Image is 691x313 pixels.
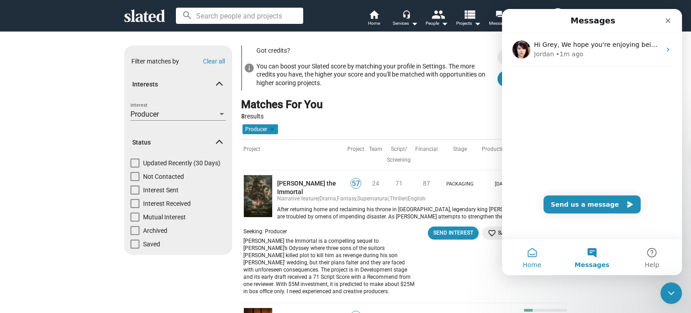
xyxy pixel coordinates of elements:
td: [DATE] [480,170,524,195]
mat-icon: info [244,63,255,73]
sl-promotion: Got credits? [241,45,567,98]
strong: 8 [241,113,245,120]
mat-icon: arrow_drop_down [439,18,450,29]
span: Seeking: Producer [243,228,287,235]
mat-expansion-panel-header: Interests [124,70,232,99]
th: Stage [440,139,480,170]
span: Home [21,253,39,259]
button: Projects [453,9,484,29]
mat-icon: home [368,9,379,20]
span: 71 [395,180,403,187]
a: [PERSON_NAME] the Immortal [277,179,345,195]
span: Supernatural, [357,195,390,202]
th: Team [367,139,385,170]
mat-icon: view_list [463,8,476,21]
div: Services [393,18,418,29]
mat-icon: people [431,8,444,21]
button: Clear all [203,58,225,65]
button: Grey WoolfMe [547,6,569,30]
span: Messages [72,253,107,259]
button: Send us a message [41,186,139,204]
mat-icon: forum [495,10,504,18]
span: 24 [372,180,379,187]
a: Open profile page - Settings dialog [498,71,567,87]
button: People [421,9,453,29]
button: Messages [60,230,120,266]
span: Thriller [390,195,406,202]
div: Jordan [32,41,52,50]
div: [PERSON_NAME] the Immortal is a compelling sequel to [PERSON_NAME]’s Odyssey where three sons of ... [243,237,414,295]
th: Production Start [480,139,524,170]
span: Updated Recently (30 Days) [143,159,220,168]
span: Messaging [489,18,511,29]
mat-icon: favorite_border [488,229,496,237]
span: Drama, [319,195,337,202]
mat-icon: headset_mic [402,10,410,18]
mat-icon: clear [267,125,275,133]
span: Help [143,253,157,259]
div: Matches For You [241,98,323,112]
button: Send Interest [428,227,479,240]
div: You can boost your Slated score by matching your profile in Settings. The more credits you have, ... [256,60,490,89]
button: Help [120,230,180,266]
input: Search people and projects [176,8,303,24]
span: English [408,195,426,202]
div: People [426,18,448,29]
div: • 1m ago [54,41,81,50]
span: 87 [423,180,430,187]
span: Archived [143,226,167,235]
span: Not Contacted [143,172,184,181]
button: Services [390,9,421,29]
span: 57 [351,179,361,188]
img: Odysseus the Immortal [243,175,273,218]
span: Narrative feature | [277,195,319,202]
div: Filter matches by [131,57,179,66]
th: Project [345,139,367,170]
span: Save [488,228,512,238]
span: Interest Sent [143,186,179,195]
span: Producer [130,110,159,118]
th: Project [241,139,277,170]
span: Status [132,138,217,147]
mat-icon: arrow_drop_down [409,18,420,29]
th: Script/ Screening [385,139,413,170]
span: | [406,195,408,202]
mat-icon: arrow_drop_down [472,18,483,29]
button: Save [482,227,517,240]
td: Packaging [440,170,480,195]
span: Interests [132,80,217,89]
div: After returning home and reclaiming his throne in [GEOGRAPHIC_DATA], legendary king [PERSON_NAME]... [277,206,567,221]
span: Projects [456,18,481,29]
span: Saved [143,240,160,249]
a: Home [358,9,390,29]
span: results [241,113,264,120]
iframe: Intercom live chat [660,282,682,304]
mat-expansion-panel-header: Status [124,128,232,157]
span: Home [368,18,380,29]
div: Send Interest [433,228,473,238]
div: Interests [124,101,232,129]
a: Messaging [484,9,516,29]
span: Interest Received [143,199,191,208]
iframe: Intercom live chat [502,9,682,275]
button: More Info [498,49,567,65]
mat-chip: Producer [242,124,278,134]
span: Fantasy, [337,195,357,202]
th: Financial [413,139,440,170]
div: Status [124,159,232,253]
h3: Got credits? [256,46,490,55]
img: Grey Woolf [552,8,563,19]
span: Mutual Interest [143,213,186,222]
